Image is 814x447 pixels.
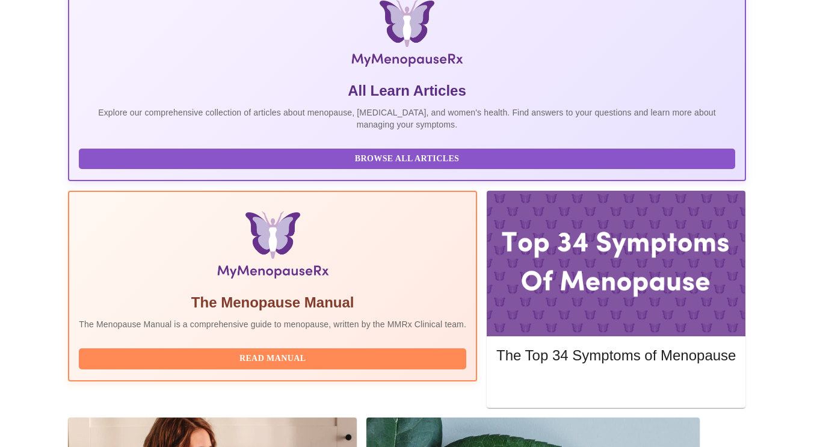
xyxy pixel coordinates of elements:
button: Read Manual [79,348,466,369]
button: Read More [496,377,736,398]
h5: The Top 34 Symptoms of Menopause [496,346,736,365]
span: Read More [508,380,724,395]
h5: The Menopause Manual [79,293,466,312]
span: Read Manual [91,351,454,366]
p: The Menopause Manual is a comprehensive guide to menopause, written by the MMRx Clinical team. [79,318,466,330]
span: Browse All Articles [91,152,723,167]
a: Read More [496,381,739,391]
a: Browse All Articles [79,153,738,163]
a: Read Manual [79,353,469,363]
img: Menopause Manual [140,211,404,283]
p: Explore our comprehensive collection of articles about menopause, [MEDICAL_DATA], and women's hea... [79,106,735,131]
button: Browse All Articles [79,149,735,170]
h5: All Learn Articles [79,81,735,100]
